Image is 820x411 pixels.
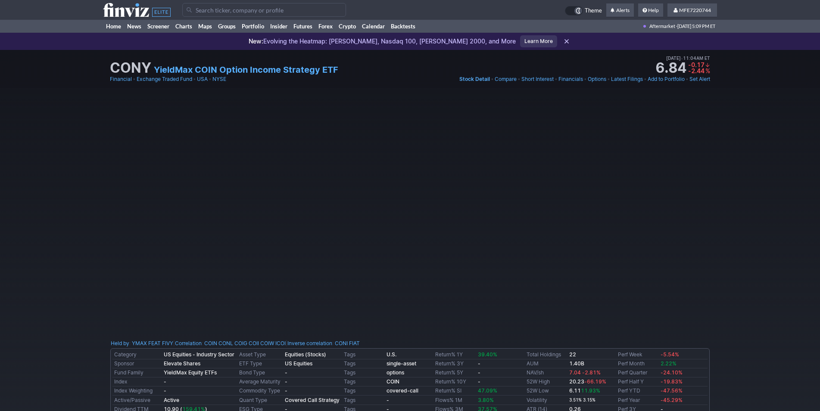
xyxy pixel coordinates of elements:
div: : [111,339,173,348]
td: Category [112,350,162,359]
span: % [705,67,710,74]
td: Tags [342,350,385,359]
a: News [124,20,144,33]
td: Index Weighting [112,386,162,396]
span: -19.83% [661,378,683,385]
a: U.S. [387,351,396,358]
td: Return% 3Y [433,359,476,368]
td: Tags [342,368,385,377]
span: MFE7220744 [679,7,711,13]
a: COIN [204,339,217,348]
td: Quant Type [237,396,283,405]
span: -66.19% [584,378,606,385]
a: COIG [234,339,247,348]
span: -47.56% [661,387,683,394]
a: Charts [172,20,195,33]
td: Return% 5Y [433,368,476,377]
td: Perf Quarter [616,368,659,377]
td: Perf Month [616,359,659,368]
a: Set Alert [689,75,710,83]
span: Stock Detail [459,76,490,82]
td: Commodity Type [237,386,283,396]
b: YieldMax Equity ETFs [164,369,217,376]
td: Perf Week [616,350,659,359]
b: - [285,378,287,385]
a: ICOI [275,339,286,348]
span: Latest Filings [611,76,643,82]
a: MFE7220744 [667,3,717,17]
small: 3.51% 3.15% [569,398,596,402]
a: Home [103,20,124,33]
b: 6.11 [569,387,600,394]
a: Calendar [359,20,388,33]
a: Inverse correlation [287,340,332,346]
td: Perf Half Y [616,377,659,386]
a: Financial [110,75,132,83]
b: - [164,378,166,385]
b: Equities (Stocks) [285,351,326,358]
span: -24.10% [661,369,683,376]
span: 7.04 [569,369,581,376]
td: Tags [342,386,385,396]
a: Forex [315,20,336,33]
a: Correlation [175,340,202,346]
td: Tags [342,396,385,405]
td: ETF Type [237,359,283,368]
td: Tags [342,377,385,386]
b: Covered Call Strategy [285,397,340,403]
a: Short Interest [521,75,554,83]
a: Options [588,75,606,83]
span: New: [249,37,263,45]
b: - [478,369,480,376]
a: COII [249,339,259,348]
td: AUM [525,359,567,368]
span: 47.09% [478,387,497,394]
b: - [285,387,287,394]
span: Theme [585,6,602,15]
a: Theme [565,6,602,15]
span: • [133,75,136,83]
a: YMAX [132,339,147,348]
div: | : [286,339,360,348]
td: Flows% 1M [433,396,476,405]
span: • [584,75,587,83]
td: NAV/sh [525,368,567,377]
a: Add to Portfolio [648,75,685,83]
b: 22 [569,351,576,358]
a: options [387,369,404,376]
a: Learn More [520,35,557,47]
h1: CONY [110,61,151,75]
span: Aftermarket · [649,20,677,33]
a: Compare [495,75,517,83]
td: Return% SI [433,386,476,396]
span: 11.93% [581,387,600,394]
a: Maps [195,20,215,33]
a: Alerts [606,3,634,17]
b: Elevate Shares [164,360,200,367]
b: Active [164,397,179,403]
a: covered-call [387,387,418,394]
a: FEAT [148,339,161,348]
span: -45.29% [661,397,683,403]
a: Exchange Traded Fund [137,75,192,83]
span: [DATE] 11:04AM ET [666,54,710,62]
b: COIN [387,378,399,385]
a: Latest Filings [611,75,643,83]
b: - [478,360,480,367]
a: USA [197,75,208,83]
a: Financials [558,75,583,83]
span: • [644,75,647,83]
td: Bond Type [237,368,283,377]
a: NYSE [212,75,226,83]
a: Stock Detail [459,75,490,83]
strong: 6.84 [655,61,686,75]
a: Insider [267,20,290,33]
a: Crypto [336,20,359,33]
span: -2.81% [582,369,601,376]
td: Perf YTD [616,386,659,396]
a: FIVY [162,339,173,348]
b: 1.40B [569,360,584,367]
span: • [209,75,212,83]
